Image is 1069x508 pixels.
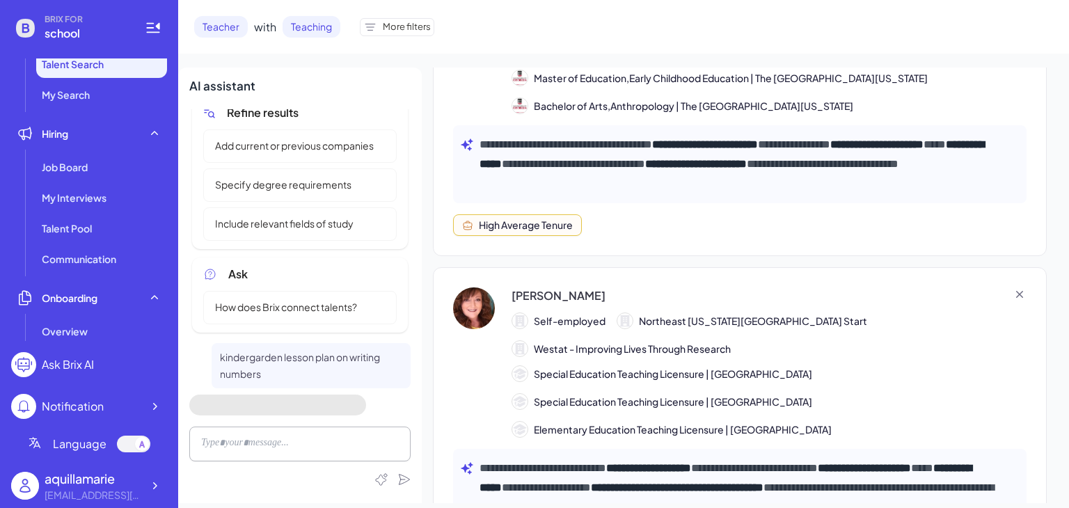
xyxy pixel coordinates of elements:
span: Bachelor of Arts,Anthropology | The [GEOGRAPHIC_DATA][US_STATE] [534,99,853,113]
span: Overview [42,324,88,338]
span: Special Education Teaching Licensure | [GEOGRAPHIC_DATA] [534,395,812,409]
span: BRIX FOR [45,14,128,25]
span: Ask [228,266,248,283]
span: Northeast [US_STATE][GEOGRAPHIC_DATA] Start [639,314,867,328]
span: Include relevant fields of study [207,216,362,231]
div: Notification [42,398,104,415]
span: Specify degree requirements [207,177,360,192]
span: Hiring [42,127,68,141]
div: aquillamarie [45,469,142,488]
span: Talent Pool [42,221,92,235]
div: AI assistant [189,77,411,95]
span: Language [53,436,106,452]
span: Self-employed [534,314,605,328]
span: Teacher [194,16,248,38]
span: Westat - Improving Lives Through Research [534,342,731,356]
span: Add current or previous companies [207,138,382,153]
div: Ask Brix AI [42,356,94,373]
span: Master of Education,Early Childhood Education | The [GEOGRAPHIC_DATA][US_STATE] [534,71,928,86]
div: High Average Tenure [479,218,573,232]
span: Talent Search [42,57,104,71]
span: Job Board [42,160,88,174]
span: kindergarden lesson plan on writing numbers [220,351,380,381]
div: [PERSON_NAME] [512,287,605,304]
span: My Search [42,88,90,102]
span: Communication [42,252,116,266]
img: Jolie T. [453,287,495,329]
span: More filters [383,20,431,34]
span: Refine results [227,104,299,121]
span: Special Education Teaching Licensure | [GEOGRAPHIC_DATA] [534,367,812,381]
img: 588.jpg [512,70,528,86]
span: with [254,19,276,35]
img: user_logo.png [11,472,39,500]
span: Onboarding [42,291,97,305]
span: How does Brix connect talents? [207,300,365,315]
span: Teaching [283,16,340,38]
span: school [45,25,128,42]
span: Elementary Education Teaching Licensure | [GEOGRAPHIC_DATA] [534,422,832,437]
img: 588.jpg [512,98,528,113]
span: My Interviews [42,191,106,205]
div: aboyd@wsfcs.k12.nc.us [45,488,142,502]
